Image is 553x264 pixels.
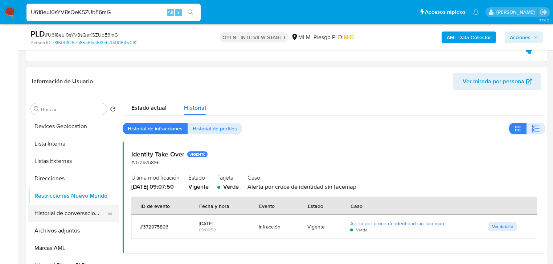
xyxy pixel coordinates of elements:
[28,118,119,135] button: Devices Geolocation
[463,73,524,90] span: Ver mirada por persona
[183,7,198,17] button: search-icon
[110,106,116,114] button: Volver al orden por defecto
[28,170,119,187] button: Direcciones
[344,33,354,41] span: MID
[28,222,119,239] button: Archivos adjuntos
[220,32,288,42] p: OPEN - IN REVIEW STAGE I
[26,8,201,17] input: Buscar usuario o caso...
[34,106,40,112] button: Buscar
[32,78,93,85] h1: Información de Usuario
[425,8,466,16] span: Accesos rápidos
[45,31,118,38] span: # U618eul0sYV8sQeKSZUbE6mG
[442,32,496,43] button: AML Data Collector
[28,205,113,222] button: Historial de conversaciones
[41,106,104,113] input: Buscar
[30,28,45,39] b: PLD
[28,152,119,170] button: Listas Externas
[453,73,541,90] button: Ver mirada por persona
[447,32,491,43] b: AML Data Collector
[30,39,50,46] b: Person ID
[177,9,180,16] span: s
[496,9,537,16] p: michelleangelica.rodriguez@mercadolibre.com.mx
[505,32,543,43] button: Acciones
[28,187,119,205] button: Restricciones Nuevo Mundo
[291,33,311,41] div: MLM
[168,9,173,16] span: Alt
[473,9,479,15] a: Notificaciones
[28,135,119,152] button: Lista Interna
[28,239,119,257] button: Marcas AML
[539,17,549,23] span: 3.161.2
[314,33,354,41] span: Riesgo PLD:
[52,39,136,46] a: 78f6008767b85a5faa5f3eb704106454
[510,32,531,43] span: Acciones
[540,8,548,16] a: Salir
